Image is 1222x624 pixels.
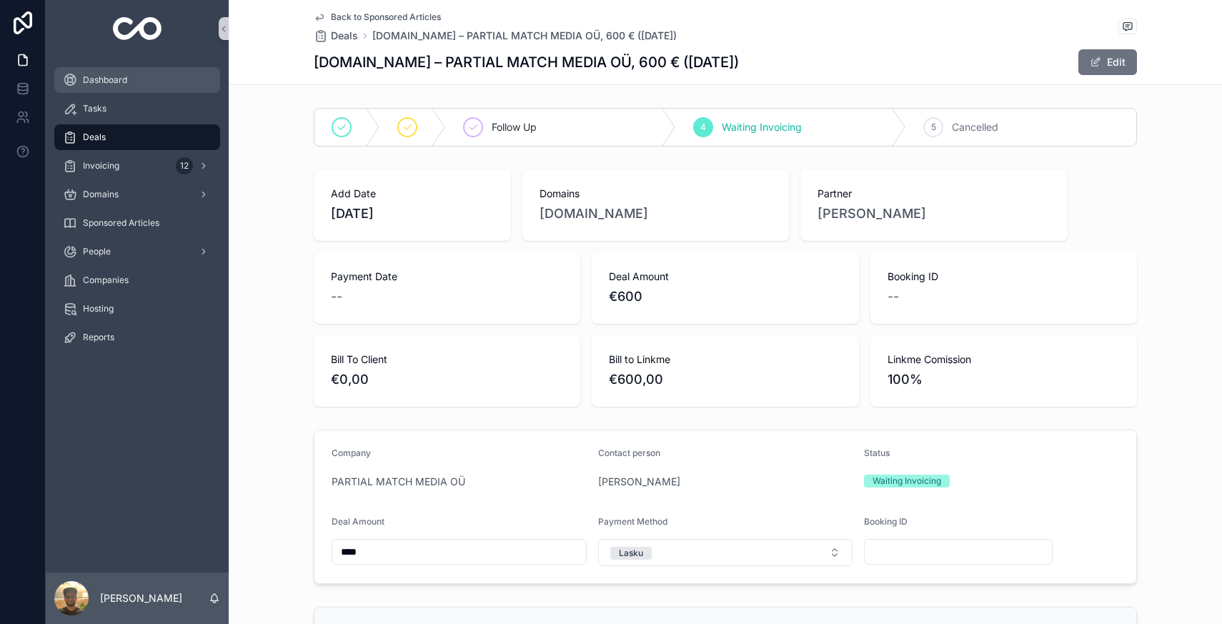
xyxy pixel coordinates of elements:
span: People [83,246,111,257]
h1: [DOMAIN_NAME] – PARTIAL MATCH MEDIA OÜ, 600 € ([DATE]) [314,52,739,72]
span: Domains [83,189,119,200]
a: [PERSON_NAME] [598,475,680,489]
span: 5 [931,122,936,133]
span: Deal Amount [609,269,841,284]
span: 100% [888,370,1120,390]
a: Companies [54,267,220,293]
span: 4 [700,122,706,133]
a: Deals [314,29,358,43]
span: Company [332,447,371,458]
p: [PERSON_NAME] [100,591,182,605]
span: Deals [83,132,106,143]
span: [DATE] [331,204,494,224]
button: Edit [1078,49,1137,75]
span: Tasks [83,103,106,114]
div: scrollable content [46,57,229,369]
div: 12 [176,157,193,174]
button: Select Button [598,539,853,566]
span: Deals [331,29,358,43]
span: Back to Sponsored Articles [331,11,441,23]
span: -- [888,287,899,307]
span: Companies [83,274,129,286]
div: Lasku [619,547,643,560]
a: [DOMAIN_NAME] [540,204,648,224]
span: Deal Amount [332,516,384,527]
a: Tasks [54,96,220,122]
a: Dashboard [54,67,220,93]
span: Booking ID [888,269,1120,284]
span: Invoicing [83,160,119,172]
img: App logo [113,17,162,40]
span: Status [864,447,890,458]
span: Cancelled [952,120,998,134]
a: Invoicing12 [54,153,220,179]
span: Sponsored Articles [83,217,159,229]
span: Dashboard [83,74,127,86]
a: PARTIAL MATCH MEDIA OÜ [332,475,465,489]
span: Waiting Invoicing [722,120,802,134]
span: Add Date [331,187,494,201]
a: Domains [54,182,220,207]
span: €600,00 [609,370,841,390]
span: Booking ID [864,516,908,527]
a: Back to Sponsored Articles [314,11,441,23]
span: €600 [609,287,841,307]
span: Partner [818,187,1050,201]
span: Payment Method [598,516,667,527]
span: Follow Up [492,120,537,134]
span: Bill to Linkme [609,352,841,367]
span: Linkme Comission [888,352,1120,367]
span: Hosting [83,303,114,315]
span: €0,00 [331,370,563,390]
a: Hosting [54,296,220,322]
a: Sponsored Articles [54,210,220,236]
span: Bill To Client [331,352,563,367]
span: -- [331,287,342,307]
a: [PERSON_NAME] [818,204,926,224]
a: Reports [54,325,220,350]
span: Payment Date [331,269,563,284]
div: Waiting Invoicing [873,475,941,487]
a: [DOMAIN_NAME] – PARTIAL MATCH MEDIA OÜ, 600 € ([DATE]) [372,29,677,43]
a: People [54,239,220,264]
span: Reports [83,332,114,343]
a: Deals [54,124,220,150]
span: Domains [540,187,772,201]
span: Contact person [598,447,660,458]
